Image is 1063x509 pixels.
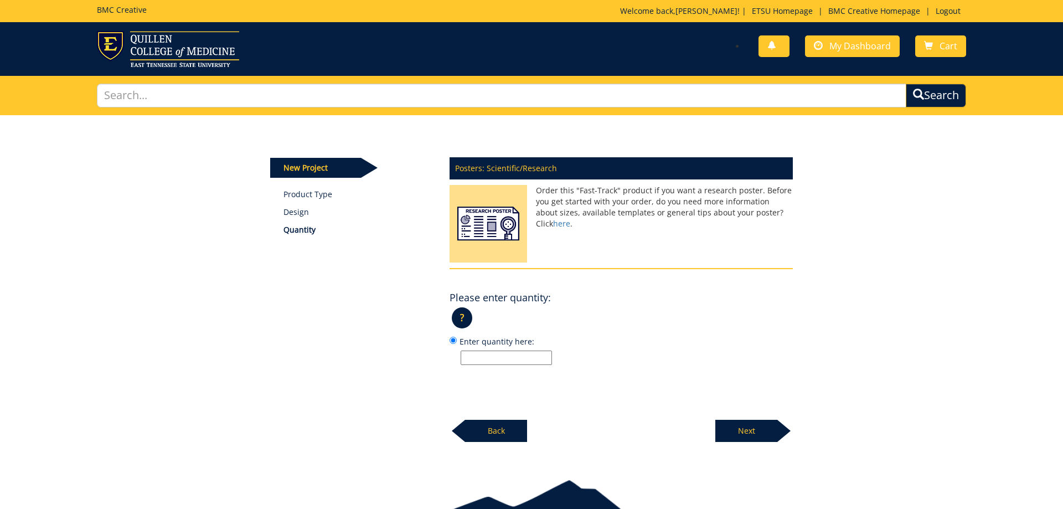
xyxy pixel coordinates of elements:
p: New Project [270,158,361,178]
a: here [553,218,570,229]
input: Search... [97,84,906,107]
p: Quantity [283,224,434,235]
p: Back [465,420,527,442]
a: BMC Creative Homepage [823,6,926,16]
p: ? [452,307,472,328]
a: Product Type [283,189,434,200]
h5: BMC Creative [97,6,147,14]
p: Next [715,420,777,442]
span: My Dashboard [829,40,891,52]
a: My Dashboard [805,35,900,57]
p: Order this "Fast-Track" product if you want a research poster. Before you get started with your o... [450,185,793,229]
h4: Please enter quantity: [450,292,551,304]
label: Enter quantity here: [450,335,793,365]
img: ETSU logo [97,31,239,67]
a: [PERSON_NAME] [675,6,737,16]
input: Enter quantity here: [461,351,552,365]
a: Logout [930,6,966,16]
p: Welcome back, ! | | | [620,6,966,17]
p: Design [283,207,434,218]
input: Enter quantity here: [450,337,457,344]
p: Posters: Scientific/Research [450,157,793,179]
a: Cart [915,35,966,57]
a: ETSU Homepage [746,6,818,16]
button: Search [906,84,966,107]
span: Cart [940,40,957,52]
